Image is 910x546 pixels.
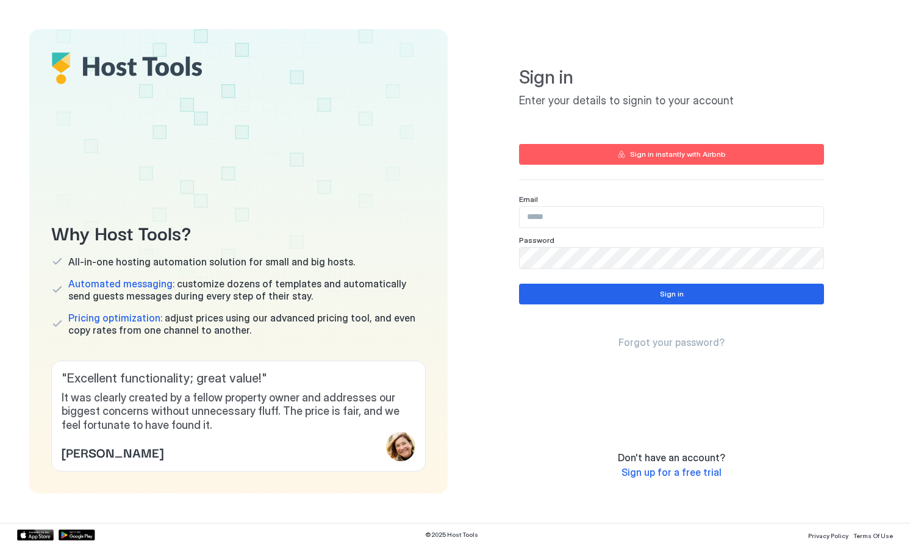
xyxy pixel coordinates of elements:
a: Sign up for a free trial [622,466,722,479]
span: © 2025 Host Tools [425,531,478,539]
div: Sign in instantly with Airbnb [630,149,726,160]
span: Sign in [519,66,824,89]
span: It was clearly created by a fellow property owner and addresses our biggest concerns without unne... [62,391,415,433]
button: Sign in [519,284,824,304]
span: customize dozens of templates and automatically send guests messages during every step of their s... [68,278,426,302]
span: Pricing optimization: [68,312,162,324]
span: All-in-one hosting automation solution for small and big hosts. [68,256,355,268]
span: Terms Of Use [853,532,893,539]
div: profile [386,432,415,461]
span: Forgot your password? [618,336,725,348]
span: adjust prices using our advanced pricing tool, and even copy rates from one channel to another. [68,312,426,336]
span: Automated messaging: [68,278,174,290]
span: Enter your details to signin to your account [519,94,824,108]
a: App Store [17,530,54,541]
span: [PERSON_NAME] [62,443,163,461]
input: Input Field [520,248,823,268]
span: Privacy Policy [808,532,848,539]
div: Sign in [660,289,684,300]
span: Don't have an account? [618,451,725,464]
a: Privacy Policy [808,528,848,541]
a: Terms Of Use [853,528,893,541]
input: Input Field [520,207,823,228]
span: Sign up for a free trial [622,466,722,478]
span: Why Host Tools? [51,218,426,246]
span: " Excellent functionality; great value! " [62,371,415,386]
span: Email [519,195,538,204]
a: Google Play Store [59,530,95,541]
button: Sign in instantly with Airbnb [519,144,824,165]
span: Password [519,235,554,245]
a: Forgot your password? [618,336,725,349]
